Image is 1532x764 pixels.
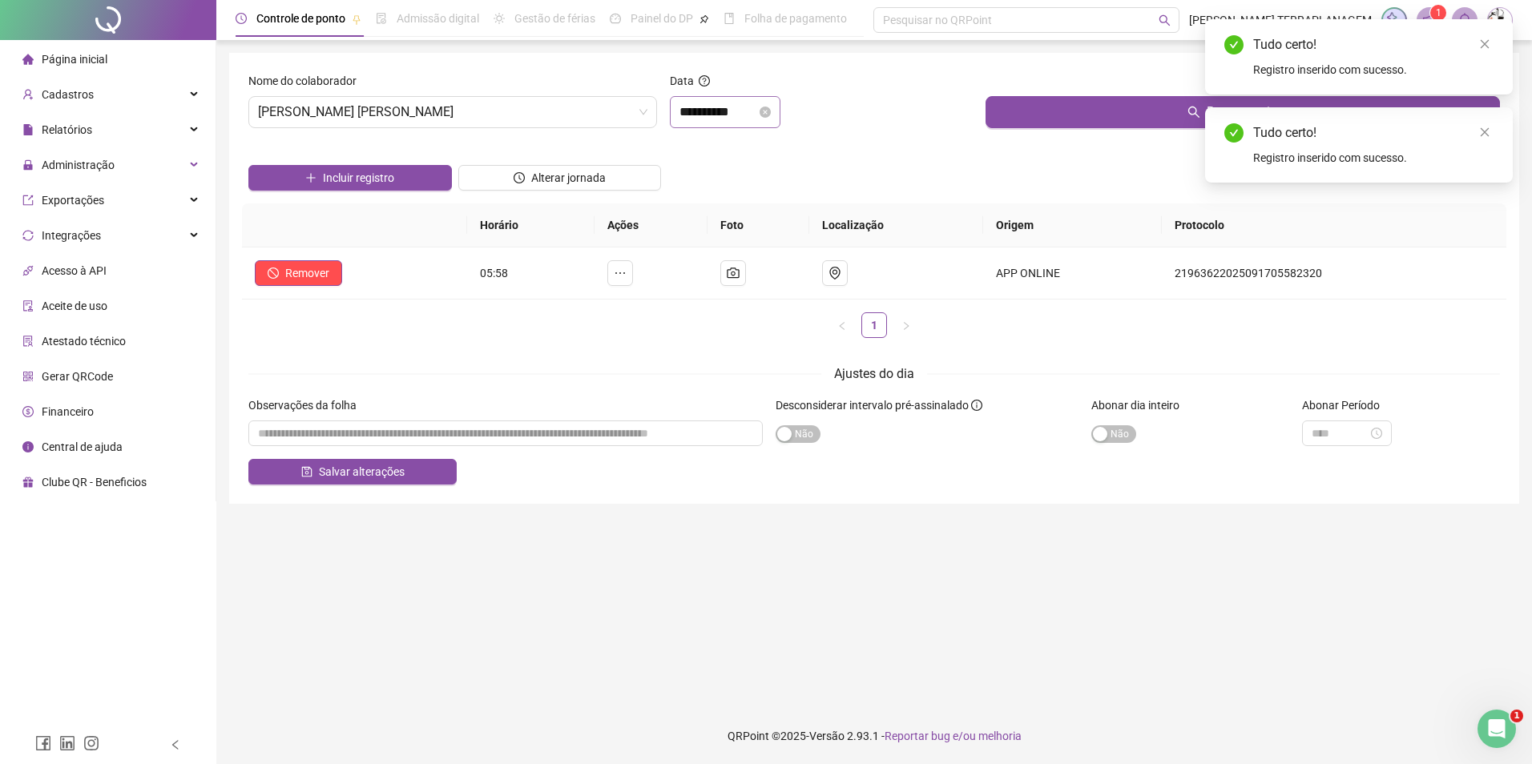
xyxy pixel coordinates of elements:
[862,313,886,337] a: 1
[1478,710,1516,748] iframe: Intercom live chat
[1488,8,1512,32] img: 52531
[305,172,316,183] span: plus
[59,735,75,751] span: linkedin
[42,53,107,66] span: Página inicial
[885,730,1022,742] span: Reportar bug e/ou melhoria
[1457,13,1472,27] span: bell
[1436,7,1441,18] span: 1
[22,476,34,488] span: gift
[376,13,387,24] span: file-done
[323,169,394,187] span: Incluir registro
[467,203,595,247] th: Horário
[829,312,855,338] button: left
[258,97,647,127] span: ANDRE FRANCISCO SIQUEIRA
[458,173,662,186] a: Alterar jornada
[1302,396,1390,414] label: Abonar Período
[699,75,710,86] span: question-circle
[631,12,693,25] span: Painel do DP
[595,203,708,247] th: Ações
[610,13,621,24] span: dashboard
[776,399,969,412] span: Desconsiderar intervalo pré-assinalado
[724,13,735,24] span: book
[22,124,34,135] span: file
[35,735,51,751] span: facebook
[248,165,452,191] button: Incluir registro
[531,169,606,187] span: Alterar jornada
[1224,35,1244,54] span: check-circle
[809,730,845,742] span: Versão
[1430,5,1446,21] sup: 1
[285,264,329,282] span: Remover
[22,89,34,100] span: user-add
[42,229,101,242] span: Integrações
[834,366,914,381] span: Ajustes do dia
[837,321,847,331] span: left
[1253,61,1494,78] div: Registro inserido com sucesso.
[708,203,809,247] th: Foto
[248,459,457,485] button: Salvar alterações
[397,12,479,25] span: Admissão digital
[514,12,595,25] span: Gestão de férias
[22,300,34,312] span: audit
[42,264,107,277] span: Acesso à API
[971,400,982,411] span: info-circle
[861,312,887,338] li: 1
[760,107,771,118] span: close-circle
[1091,396,1190,414] label: Abonar dia inteiro
[1253,149,1494,167] div: Registro inserido com sucesso.
[22,230,34,241] span: sync
[1189,11,1372,29] span: [PERSON_NAME] TERRAPLANAGEM
[809,203,983,247] th: Localização
[42,194,104,207] span: Exportações
[1162,247,1506,300] td: 21963622025091705582320
[614,267,627,279] span: ellipsis
[727,267,740,279] span: camera
[22,406,34,417] span: dollar
[42,88,94,101] span: Cadastros
[983,247,1162,300] td: APP ONLINE
[1422,13,1437,27] span: notification
[983,203,1162,247] th: Origem
[22,159,34,171] span: lock
[42,300,107,312] span: Aceite de uso
[699,14,709,24] span: pushpin
[268,267,279,279] span: stop
[42,123,92,136] span: Relatórios
[670,74,694,87] span: Data
[22,336,34,347] span: solution
[352,14,361,24] span: pushpin
[1253,123,1494,143] div: Tudo certo!
[22,371,34,382] span: qrcode
[893,312,919,338] li: Próxima página
[1510,710,1523,722] span: 1
[22,54,34,65] span: home
[42,159,115,171] span: Administração
[1479,127,1490,138] span: close
[1476,123,1494,141] a: Close
[42,476,147,489] span: Clube QR - Beneficios
[829,312,855,338] li: Página anterior
[255,260,342,286] button: Remover
[22,195,34,206] span: export
[1224,123,1244,143] span: check-circle
[22,441,34,452] span: info-circle
[986,96,1500,128] button: Buscar registros
[1385,11,1403,29] img: sparkle-icon.fc2bf0ac1784a2077858766a79e2daf3.svg
[494,13,505,24] span: sun
[901,321,911,331] span: right
[458,165,662,191] button: Alterar jornada
[170,739,181,750] span: left
[236,13,247,24] span: clock-circle
[1162,203,1506,247] th: Protocolo
[828,267,841,279] span: environment
[216,708,1532,764] footer: QRPoint © 2025 - 2.93.1 -
[256,12,345,25] span: Controle de ponto
[744,12,847,25] span: Folha de pagamento
[1253,35,1494,54] div: Tudo certo!
[42,440,123,453] span: Central de ajuda
[248,72,367,90] label: Nome do colaborador
[83,735,99,751] span: instagram
[480,267,508,279] span: 05:58
[1159,14,1171,26] span: search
